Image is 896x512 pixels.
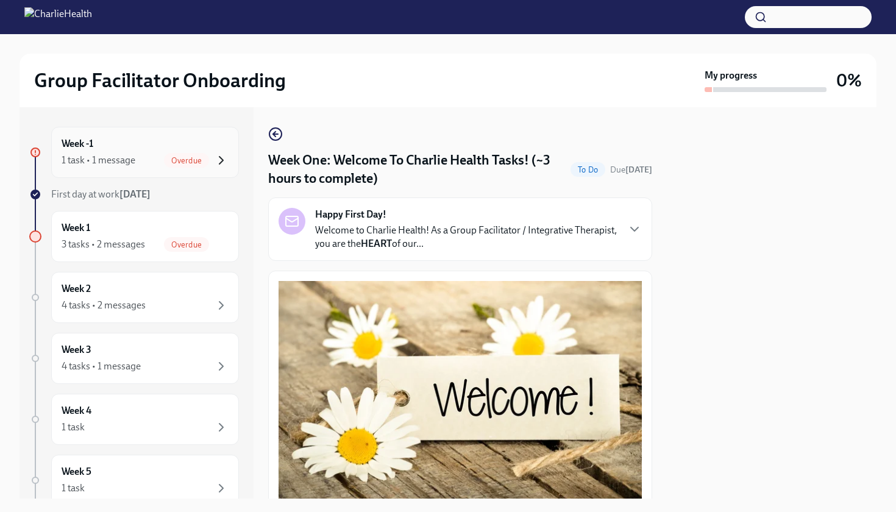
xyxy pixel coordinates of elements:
[62,299,146,312] div: 4 tasks • 2 messages
[119,188,151,200] strong: [DATE]
[62,421,85,434] div: 1 task
[34,68,286,93] h2: Group Facilitator Onboarding
[268,151,566,188] h4: Week One: Welcome To Charlie Health Tasks! (~3 hours to complete)
[610,165,652,175] span: Due
[836,69,862,91] h3: 0%
[571,165,605,174] span: To Do
[29,333,239,384] a: Week 34 tasks • 1 message
[164,240,209,249] span: Overdue
[29,211,239,262] a: Week 13 tasks • 2 messagesOverdue
[279,281,642,499] button: Zoom image
[24,7,92,27] img: CharlieHealth
[164,156,209,165] span: Overdue
[29,127,239,178] a: Week -11 task • 1 messageOverdue
[705,69,757,82] strong: My progress
[610,164,652,176] span: September 15th, 2025 10:00
[29,272,239,323] a: Week 24 tasks • 2 messages
[29,455,239,506] a: Week 51 task
[62,360,141,373] div: 4 tasks • 1 message
[62,154,135,167] div: 1 task • 1 message
[315,224,617,251] p: Welcome to Charlie Health! As a Group Facilitator / Integrative Therapist, you are the of our...
[62,221,90,235] h6: Week 1
[62,343,91,357] h6: Week 3
[361,238,392,249] strong: HEART
[315,208,386,221] strong: Happy First Day!
[51,188,151,200] span: First day at work
[62,282,91,296] h6: Week 2
[62,137,93,151] h6: Week -1
[62,482,85,495] div: 1 task
[62,404,91,418] h6: Week 4
[62,238,145,251] div: 3 tasks • 2 messages
[29,188,239,201] a: First day at work[DATE]
[29,394,239,445] a: Week 41 task
[625,165,652,175] strong: [DATE]
[62,465,91,478] h6: Week 5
